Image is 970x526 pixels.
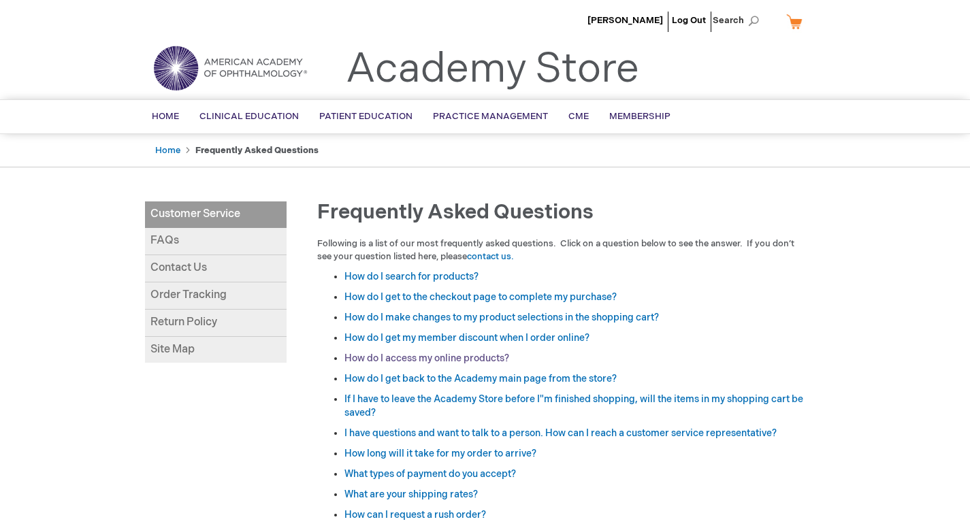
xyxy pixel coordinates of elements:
a: How do I get my member discount when I order online? [344,332,589,344]
a: [PERSON_NAME] [587,15,663,26]
a: Order Tracking [145,282,287,310]
a: How do I get to the checkout page to complete my purchase? [344,291,617,303]
span: Membership [609,111,670,122]
a: Log Out [672,15,706,26]
span: Clinical Education [199,111,299,122]
a: Home [155,145,180,156]
a: Site Map [145,337,287,363]
p: Following is a list of our most frequently asked questions. Click on a question below to see the ... [317,237,809,263]
a: Contact Us [145,255,287,282]
a: How do I get back to the Academy main page from the store? [344,373,617,384]
strong: Frequently Asked Questions [195,145,319,156]
a: FAQs [145,228,287,255]
span: Search [713,7,764,34]
a: If I have to leave the Academy Store before I"m finished shopping, will the items in my shopping ... [344,393,803,418]
span: CME [568,111,589,122]
a: How can I request a rush order? [344,509,486,521]
a: contact us. [467,251,514,262]
span: Patient Education [319,111,413,122]
a: What are your shipping rates? [344,489,478,500]
a: I have questions and want to talk to a person. How can I reach a customer service representative? [344,427,777,439]
span: Customer Service [150,208,240,220]
a: How do I access my online products? [344,352,509,364]
a: How do I search for products? [344,271,479,282]
a: How do I make changes to my product selections in the shopping cart? [344,312,659,323]
a: Return Policy [145,310,287,337]
span: Practice Management [433,111,548,122]
a: How long will it take for my order to arrive? [344,448,536,459]
a: Customer Service [145,201,287,228]
a: Academy Store [346,45,639,94]
a: What types of payment do you accept? [344,468,516,480]
span: Home [152,111,179,122]
span: Frequently Asked Questions [317,200,594,225]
